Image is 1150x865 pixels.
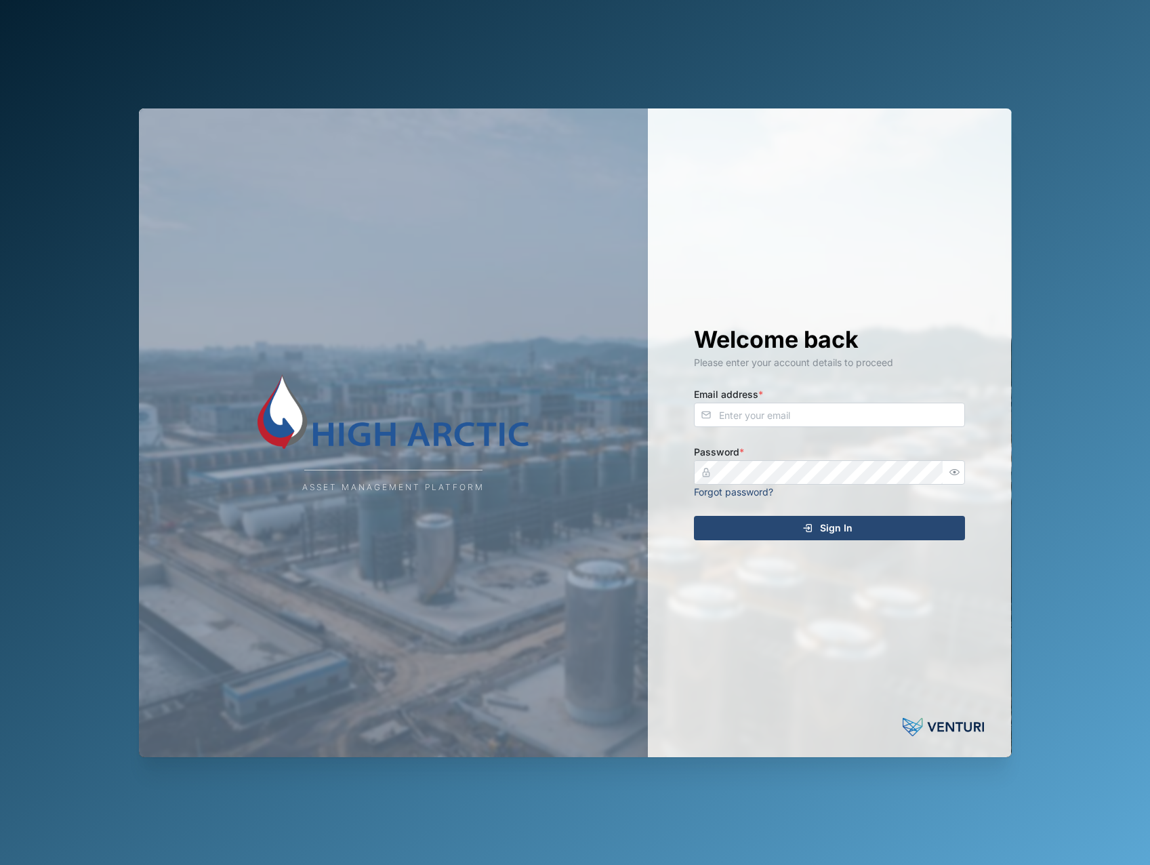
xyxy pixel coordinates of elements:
[258,371,529,452] img: Company Logo
[694,403,965,427] input: Enter your email
[694,516,965,540] button: Sign In
[694,387,763,402] label: Email address
[694,486,773,498] a: Forgot password?
[694,325,965,355] h1: Welcome back
[903,714,984,741] img: Venturi
[302,481,485,494] div: Asset Management Platform
[820,517,853,540] span: Sign In
[694,445,744,460] label: Password
[694,355,965,370] div: Please enter your account details to proceed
